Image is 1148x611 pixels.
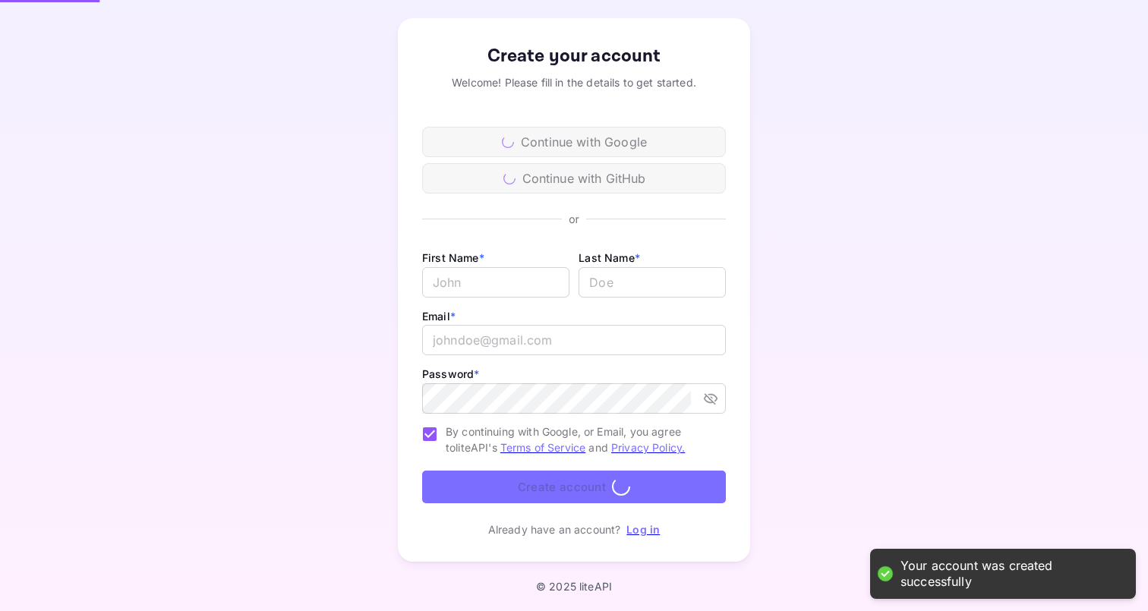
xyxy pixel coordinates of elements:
p: © 2025 liteAPI [536,580,612,593]
button: toggle password visibility [697,385,724,412]
a: Log in [626,523,660,536]
input: John [422,267,569,298]
a: Privacy Policy. [611,441,685,454]
div: Continue with GitHub [422,163,726,194]
input: johndoe@gmail.com [422,325,726,355]
label: First Name [422,251,484,264]
div: Create your account [422,43,726,70]
div: Welcome! Please fill in the details to get started. [422,74,726,90]
label: Last Name [579,251,640,264]
input: Doe [579,267,726,298]
p: Already have an account? [488,521,621,537]
a: Terms of Service [500,441,585,454]
label: Email [422,310,456,323]
div: Continue with Google [422,127,726,157]
span: By continuing with Google, or Email, you agree to liteAPI's and [446,424,714,455]
div: Your account was created successfully [900,558,1121,590]
label: Password [422,367,479,380]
